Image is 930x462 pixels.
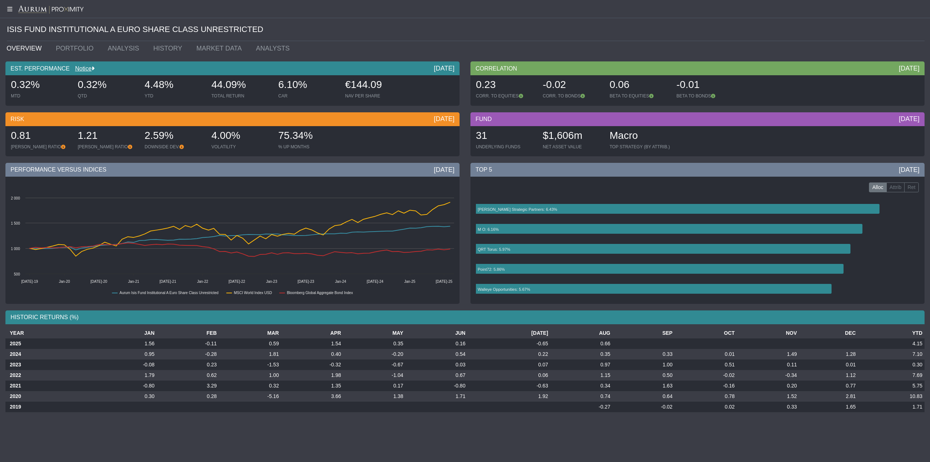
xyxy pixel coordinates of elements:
td: 1.28 [799,349,858,359]
td: -0.11 [157,338,219,349]
text: Jan-24 [335,280,346,284]
div: CORR. TO BONDS [543,93,602,99]
text: Jan-22 [197,280,208,284]
td: 0.22 [468,349,550,359]
div: [PERSON_NAME] RATIO [78,144,137,150]
td: 0.20 [737,381,799,391]
div: $1,606m [543,129,602,144]
div: [PERSON_NAME] RATIO [11,144,70,150]
td: -0.27 [550,402,612,412]
td: 5.75 [858,381,925,391]
text: MSCI World Index USD [234,291,272,295]
td: 1.38 [343,391,405,402]
div: % UP MONTHS [278,144,338,150]
text: Walleye Opportunities: 5.67% [478,287,530,292]
div: VOLATILITY [211,144,271,150]
td: -0.34 [737,370,799,381]
div: 44.09% [211,78,271,93]
td: -0.28 [157,349,219,359]
text: Jan-25 [404,280,416,284]
div: NET ASSET VALUE [543,144,602,150]
td: 1.54 [281,338,343,349]
text: 1 000 [11,247,20,251]
a: ANALYSTS [250,41,298,56]
td: 0.16 [405,338,468,349]
text: [DATE]-20 [90,280,107,284]
div: Macro [610,129,670,144]
td: -0.16 [675,381,737,391]
td: 0.32 [219,381,281,391]
td: -0.32 [281,359,343,370]
th: [DATE] [468,328,550,338]
td: -0.80 [405,381,468,391]
td: 0.62 [157,370,219,381]
div: 75.34% [278,129,338,144]
th: MAY [343,328,405,338]
th: DEC [799,328,858,338]
td: 3.66 [281,391,343,402]
td: 0.01 [799,359,858,370]
div: PERFORMANCE VERSUS INDICES [5,163,460,177]
th: OCT [675,328,737,338]
td: 0.02 [675,402,737,412]
div: FUND [470,112,925,126]
div: -0.02 [543,78,602,93]
td: 1.63 [612,381,675,391]
td: 0.50 [612,370,675,381]
td: 1.79 [94,370,157,381]
a: MARKET DATA [191,41,250,56]
text: 500 [14,272,20,276]
div: TOP STRATEGY (BY ATTRIB.) [610,144,670,150]
td: 1.49 [737,349,799,359]
td: 0.66 [550,338,612,349]
td: 1.98 [281,370,343,381]
text: [PERSON_NAME] Strategic Partners: 6.43% [478,207,557,212]
td: 1.71 [405,391,468,402]
td: 0.07 [468,359,550,370]
td: 0.97 [550,359,612,370]
td: -1.53 [219,359,281,370]
div: [DATE] [434,115,454,123]
td: 0.30 [858,359,925,370]
div: UNDERLYING FUNDS [476,144,535,150]
div: YTD [145,93,204,99]
td: -0.63 [468,381,550,391]
td: 1.65 [799,402,858,412]
text: [DATE]-19 [21,280,38,284]
td: 0.17 [343,381,405,391]
div: 1.21 [78,129,137,144]
td: 1.52 [737,391,799,402]
td: 10.83 [858,391,925,402]
th: 2022 [5,370,94,381]
div: BETA TO BONDS [676,93,736,99]
td: -0.08 [94,359,157,370]
td: -0.65 [468,338,550,349]
td: 0.30 [94,391,157,402]
th: YTD [858,328,925,338]
div: 0.81 [11,129,70,144]
img: Aurum-Proximity%20white.svg [18,5,84,14]
text: [DATE]-24 [367,280,383,284]
div: BETA TO EQUITIES [610,93,669,99]
div: RISK [5,112,460,126]
td: 1.35 [281,381,343,391]
div: CORR. TO EQUITIES [476,93,535,99]
td: 1.00 [219,370,281,381]
div: CAR [278,93,338,99]
td: 0.51 [675,359,737,370]
td: 7.69 [858,370,925,381]
th: YEAR [5,328,94,338]
div: TOP 5 [470,163,925,177]
th: SEP [612,328,675,338]
text: [DATE]-22 [229,280,245,284]
a: Notice [70,65,92,72]
div: EST. PERFORMANCE [5,61,460,75]
div: [DATE] [899,115,919,123]
td: 0.34 [550,381,612,391]
td: 0.67 [405,370,468,381]
th: JUN [405,328,468,338]
td: 1.81 [219,349,281,359]
text: Jan-20 [59,280,70,284]
td: -0.80 [94,381,157,391]
th: APR [281,328,343,338]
